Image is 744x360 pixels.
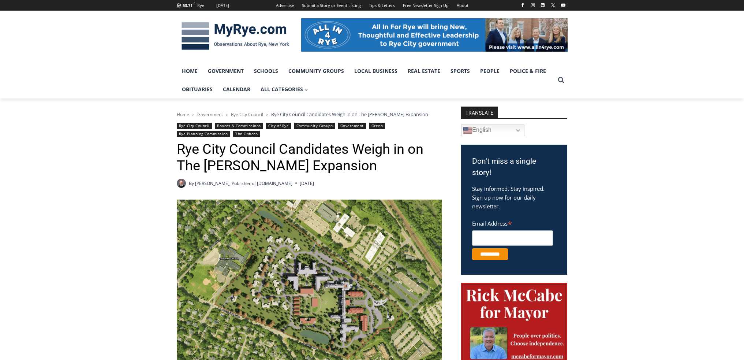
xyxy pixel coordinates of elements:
[183,3,192,8] span: 53.71
[369,123,385,129] a: Green
[177,80,218,99] a: Obituaries
[177,179,186,188] a: Author image
[194,1,195,5] span: F
[195,180,292,186] a: [PERSON_NAME], Publisher of [DOMAIN_NAME]
[338,123,366,129] a: Government
[177,123,212,129] a: Rye City Council
[177,111,442,118] nav: Breadcrumbs
[403,62,445,80] a: Real Estate
[472,216,553,229] label: Email Address
[215,123,263,129] a: Boards & Commissions
[445,62,475,80] a: Sports
[177,111,189,118] a: Home
[475,62,505,80] a: People
[463,126,472,135] img: en
[505,62,551,80] a: Police & Fire
[549,1,557,10] a: X
[218,80,255,99] a: Calendar
[177,17,294,55] img: MyRye.com
[216,2,229,9] div: [DATE]
[349,62,403,80] a: Local Business
[203,62,249,80] a: Government
[177,62,554,99] nav: Primary Navigation
[266,112,268,117] span: >
[197,111,223,118] a: Government
[528,1,537,10] a: Instagram
[255,80,313,99] a: All Categories
[177,131,230,137] a: Rye Planning Commission
[266,123,291,129] a: City of Rye
[177,141,442,174] h1: Rye City Council Candidates Weigh in on The [PERSON_NAME] Expansion
[554,74,568,87] button: View Search Form
[231,111,263,118] a: Rye City Council
[283,62,349,80] a: Community Groups
[559,1,568,10] a: YouTube
[197,2,204,9] div: Rye
[226,112,228,117] span: >
[294,123,335,129] a: Community Groups
[192,112,194,117] span: >
[472,156,556,179] h3: Don't miss a single story!
[538,1,547,10] a: Linkedin
[461,107,498,118] strong: TRANSLATE
[461,125,524,136] a: English
[271,111,428,118] span: Rye City Council Candidates Weigh in on The [PERSON_NAME] Expansion
[518,1,527,10] a: Facebook
[301,18,568,51] img: All in for Rye
[249,62,283,80] a: Schools
[300,180,314,187] time: [DATE]
[472,184,556,211] p: Stay informed. Stay inspired. Sign up now for our daily newsletter.
[261,85,308,93] span: All Categories
[233,131,260,137] a: The Osborn
[189,180,194,187] span: By
[177,62,203,80] a: Home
